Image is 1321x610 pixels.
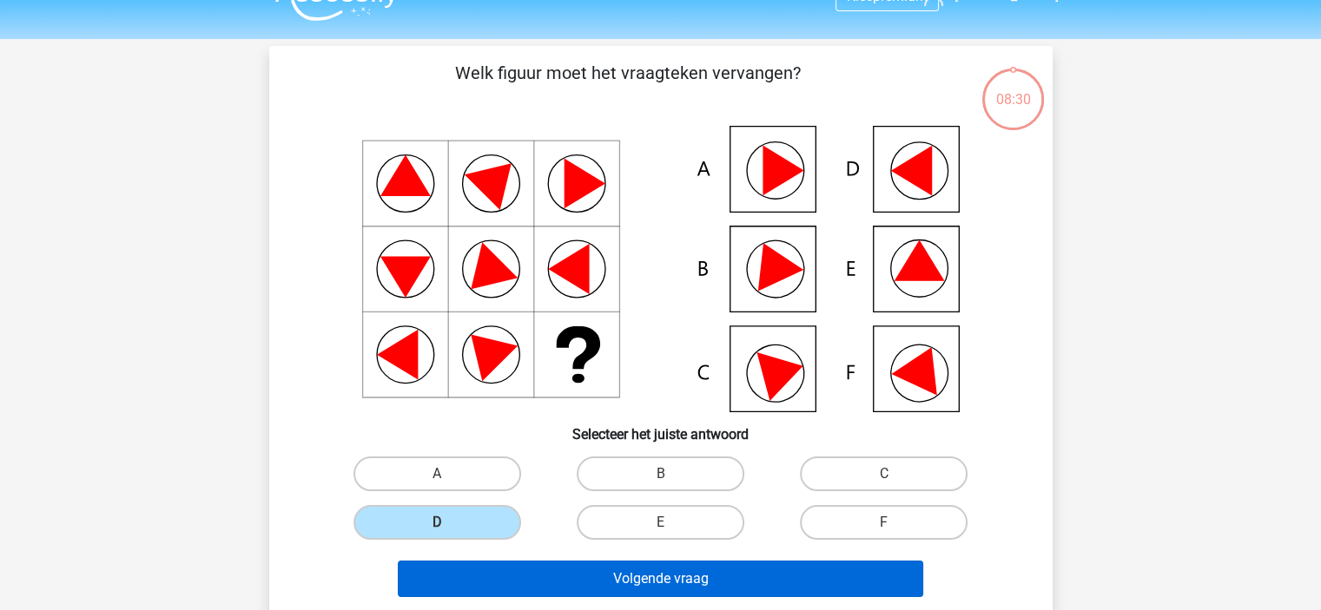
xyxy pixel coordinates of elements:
p: Welk figuur moet het vraagteken vervangen? [297,60,960,112]
label: E [577,505,744,540]
label: F [800,505,968,540]
label: B [577,456,744,491]
div: 08:30 [981,67,1046,110]
h6: Selecteer het juiste antwoord [297,412,1025,443]
label: C [800,456,968,491]
label: A [353,456,521,491]
button: Volgende vraag [398,561,923,597]
label: D [353,505,521,540]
